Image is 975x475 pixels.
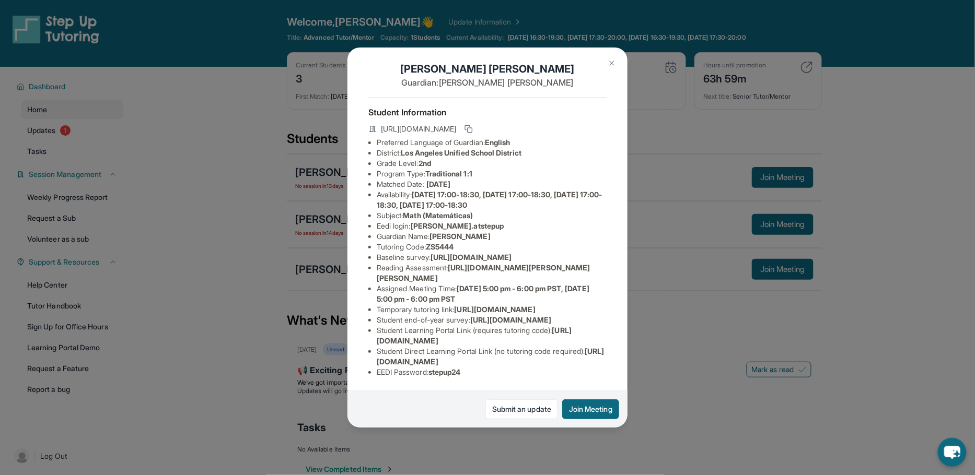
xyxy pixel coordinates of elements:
[377,231,607,242] li: Guardian Name :
[608,59,616,67] img: Close Icon
[426,180,450,188] span: [DATE]
[428,367,461,376] span: stepup24
[368,62,607,76] h1: [PERSON_NAME] [PERSON_NAME]
[377,252,607,263] li: Baseline survey :
[425,169,472,178] span: Traditional 1:1
[377,179,607,189] li: Matched Date:
[368,106,607,118] h4: Student Information
[403,211,473,220] span: Math (Matemáticas)
[377,263,590,282] span: [URL][DOMAIN_NAME][PERSON_NAME][PERSON_NAME]
[430,232,491,241] span: [PERSON_NAME]
[431,253,512,262] span: [URL][DOMAIN_NAME]
[377,263,607,283] li: Reading Assessment :
[377,210,607,221] li: Subject :
[377,304,607,315] li: Temporary tutoring link :
[377,325,607,346] li: Student Learning Portal Link (requires tutoring code) :
[368,76,607,89] p: Guardian: [PERSON_NAME] [PERSON_NAME]
[377,137,607,148] li: Preferred Language of Guardian:
[377,190,602,209] span: [DATE] 17:00-18:30, [DATE] 17:00-18:30, [DATE] 17:00-18:30, [DATE] 17:00-18:30
[377,221,607,231] li: Eedi login :
[401,148,521,157] span: Los Angeles Unified School District
[377,242,607,252] li: Tutoring Code :
[377,283,607,304] li: Assigned Meeting Time :
[377,158,607,169] li: Grade Level:
[938,438,967,467] button: chat-button
[377,148,607,158] li: District:
[411,221,504,230] span: [PERSON_NAME].atstepup
[485,138,510,147] span: English
[377,169,607,179] li: Program Type:
[426,242,454,251] span: ZS5444
[377,367,607,377] li: EEDI Password :
[377,284,589,303] span: [DATE] 5:00 pm - 6:00 pm PST, [DATE] 5:00 pm - 6:00 pm PST
[419,159,431,168] span: 2nd
[485,399,558,419] a: Submit an update
[381,124,456,134] span: [URL][DOMAIN_NAME]
[377,346,607,367] li: Student Direct Learning Portal Link (no tutoring code required) :
[470,315,551,324] span: [URL][DOMAIN_NAME]
[377,189,607,210] li: Availability:
[462,123,475,135] button: Copy link
[562,399,619,419] button: Join Meeting
[455,305,536,314] span: [URL][DOMAIN_NAME]
[377,315,607,325] li: Student end-of-year survey :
